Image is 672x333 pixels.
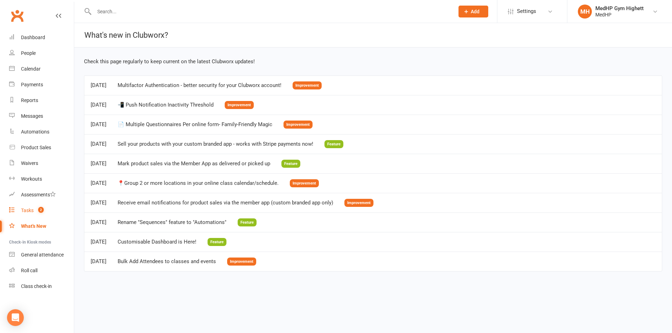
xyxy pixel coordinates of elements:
span: Improvement [227,258,256,266]
div: Open Intercom Messenger [7,309,24,326]
input: Search... [92,7,449,16]
a: [DATE]📲 Push Notification Inactivity ThresholdImprovement [91,101,254,108]
a: [DATE]Customisable Dashboard is Here!Feature [91,238,226,245]
a: [DATE]📄 Multiple Questionnaires Per online form- Family-Friendly MagicImprovement [91,121,313,127]
a: Waivers [9,155,74,171]
a: Tasks 2 [9,203,74,218]
div: [DATE] [91,161,106,167]
div: Waivers [21,160,38,166]
span: Improvement [225,101,254,109]
div: [DATE] [91,200,106,206]
div: Class check-in [21,283,52,289]
div: [DATE] [91,82,106,88]
div: [DATE] [91,180,106,186]
a: Assessments [9,187,74,203]
a: Roll call [9,263,74,278]
span: Feature [281,160,300,168]
div: General attendance [21,252,64,258]
div: Sell your products with your custom branded app - works with Stripe payments now! [118,141,313,147]
div: MedHP [595,12,644,18]
div: Assessments [21,192,56,197]
span: 2 [38,207,44,213]
div: 📍Group 2 or more locations in your online class calendar/schedule. [118,180,279,186]
a: [DATE]Mark product sales via the Member App as delivered or picked upFeature [91,160,300,166]
a: What's New [9,218,74,234]
a: Payments [9,77,74,93]
div: Mark product sales via the Member App as delivered or picked up [118,161,270,167]
span: Settings [517,3,536,19]
div: [DATE] [91,122,106,128]
a: [DATE]Bulk Add Attendees to classes and eventsImprovement [91,258,256,264]
h1: What's new in Clubworx? [74,23,168,47]
span: Feature [324,140,343,148]
div: Calendar [21,66,41,72]
div: Receive email notifications for product sales via the member app (custom branded app only) [118,200,333,206]
div: [DATE] [91,219,106,225]
a: [DATE]Sell your products with your custom branded app - works with Stripe payments now!Feature [91,140,343,147]
div: Automations [21,129,49,135]
a: [DATE]Rename "Sequences" feature to "Automations"Feature [91,219,257,225]
button: Add [458,6,488,17]
div: Multifactor Authentication - better security for your Clubworx account! [118,82,281,88]
div: Messages [21,113,43,119]
div: MH [578,5,592,19]
a: Automations [9,124,74,140]
div: Reports [21,97,38,103]
div: Tasks [21,208,34,213]
div: 📲 Push Notification Inactivity Threshold [118,102,213,108]
a: General attendance kiosk mode [9,247,74,263]
span: Feature [238,218,257,226]
a: Workouts [9,171,74,187]
div: Roll call [21,268,37,273]
div: Product Sales [21,145,51,150]
a: Clubworx [8,7,26,24]
a: Product Sales [9,140,74,155]
div: [DATE] [91,102,106,108]
a: Dashboard [9,30,74,45]
div: Payments [21,82,43,87]
div: Dashboard [21,35,45,40]
div: Workouts [21,176,42,182]
div: [DATE] [91,239,106,245]
span: Improvement [293,81,322,89]
div: Rename "Sequences" feature to "Automations" [118,219,226,225]
a: [DATE]Multifactor Authentication - better security for your Clubworx account!Improvement [91,82,322,88]
div: [DATE] [91,259,106,265]
a: Calendar [9,61,74,77]
span: Improvement [344,199,373,207]
a: Class kiosk mode [9,278,74,294]
a: [DATE]Receive email notifications for product sales via the member app (custom branded app only)I... [91,199,373,205]
div: Customisable Dashboard is Here! [118,239,196,245]
span: Add [471,9,479,14]
div: 📄 Multiple Questionnaires Per online form- Family-Friendly Magic [118,122,272,128]
a: [DATE]📍Group 2 or more locations in your online class calendar/schedule.Improvement [91,180,319,186]
span: Improvement [283,121,313,129]
a: People [9,45,74,61]
div: Check this page regularly to keep current on the latest Clubworx updates! [84,57,662,66]
a: Reports [9,93,74,108]
div: [DATE] [91,141,106,147]
span: Improvement [290,179,319,187]
a: Messages [9,108,74,124]
div: MedHP Gym Highett [595,5,644,12]
div: People [21,50,36,56]
div: What's New [21,223,46,229]
div: Bulk Add Attendees to classes and events [118,259,216,265]
span: Feature [208,238,226,246]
